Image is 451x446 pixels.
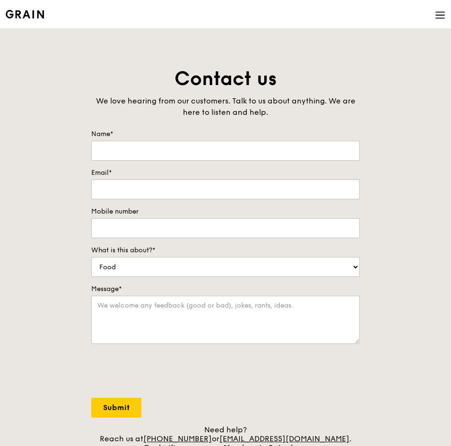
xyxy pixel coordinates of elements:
label: Mobile number [91,207,360,216]
img: Grain [6,10,44,18]
iframe: reCAPTCHA [91,353,235,390]
label: Email* [91,168,360,178]
label: Message* [91,284,360,294]
a: [EMAIL_ADDRESS][DOMAIN_NAME] [219,434,349,443]
h1: Contact us [91,66,360,92]
input: Submit [91,398,141,418]
label: Name* [91,129,360,139]
a: [PHONE_NUMBER] [143,434,212,443]
div: We love hearing from our customers. Talk to us about anything. We are here to listen and help. [91,95,360,118]
label: What is this about?* [91,246,360,255]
